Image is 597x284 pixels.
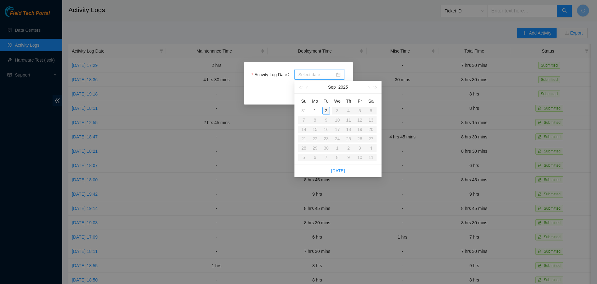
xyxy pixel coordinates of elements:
[309,96,321,106] th: Mo
[338,81,348,93] button: 2025
[298,71,335,78] input: Activity Log Date
[328,81,336,93] button: Sep
[309,106,321,115] td: 2025-09-01
[252,70,291,80] label: Activity Log Date
[354,96,365,106] th: Fr
[332,96,343,106] th: We
[322,107,330,114] div: 2
[321,96,332,106] th: Tu
[300,107,308,114] div: 31
[343,96,354,106] th: Th
[365,96,377,106] th: Sa
[298,106,309,115] td: 2025-08-31
[311,107,319,114] div: 1
[298,96,309,106] th: Su
[321,106,332,115] td: 2025-09-02
[331,168,345,173] a: [DATE]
